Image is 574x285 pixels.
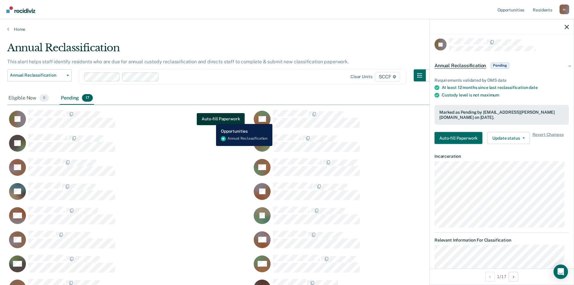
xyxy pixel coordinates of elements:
div: Annual ReclassificationPending [430,56,574,75]
dt: Incarceration [434,154,569,159]
button: Profile dropdown button [560,5,569,14]
div: CaseloadOpportunityCell-00620797 [7,158,252,182]
div: CaseloadOpportunityCell-00538082 [7,134,252,158]
span: Annual Reclassification [434,62,486,68]
span: Revert Changes [532,132,564,144]
div: CaseloadOpportunityCell-00555661 [252,206,497,230]
div: Requirements validated by OMS data [434,78,569,83]
div: At least 12 months since last reclassification [442,85,569,90]
div: CaseloadOpportunityCell-00408964 [252,255,497,279]
button: Auto-fill Paperwork [197,113,245,125]
div: CaseloadOpportunityCell-00646386 [252,134,497,158]
div: Marked as Pending by [EMAIL_ADDRESS][PERSON_NAME][DOMAIN_NAME] on [DATE]. [439,110,564,120]
button: Auto-fill Paperwork [434,132,482,144]
div: Annual Reclassification [7,42,438,59]
div: CaseloadOpportunityCell-00572488 [252,158,497,182]
a: Home [7,27,567,32]
button: Previous Opportunity [485,272,495,281]
div: m [560,5,569,14]
div: Open Intercom Messenger [554,264,568,279]
span: 0 [39,94,49,102]
div: CaseloadOpportunityCell-00322581 [252,182,497,206]
a: Navigate to form link [434,132,485,144]
div: CaseloadOpportunityCell-00595347 [7,230,252,255]
div: CaseloadOpportunityCell-00517866 [7,182,252,206]
div: Custody level is not [442,93,569,98]
span: Annual Reclassification [10,73,64,78]
div: CaseloadOpportunityCell-00666558 [252,110,497,134]
span: SCCF [375,72,400,82]
a: Navigate to form link [197,113,245,125]
img: Recidiviz [6,6,35,13]
div: CaseloadOpportunityCell-00427101 [7,206,252,230]
div: 1 / 17 [430,268,574,284]
button: Next Opportunity [509,272,518,281]
button: Update status [487,132,530,144]
div: CaseloadOpportunityCell-00530238 [7,110,252,134]
div: Eligible Now [7,92,50,105]
div: Pending [60,92,94,105]
span: 17 [82,94,93,102]
span: date [529,85,538,90]
div: CaseloadOpportunityCell-00368896 [252,230,497,255]
dt: Relevant Information For Classification [434,237,569,242]
div: Clear units [350,74,372,79]
span: maximum [480,93,499,97]
p: This alert helps staff identify residents who are due for annual custody reclassification and dir... [7,59,349,65]
span: Pending [491,62,509,68]
div: CaseloadOpportunityCell-00095165 [7,255,252,279]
